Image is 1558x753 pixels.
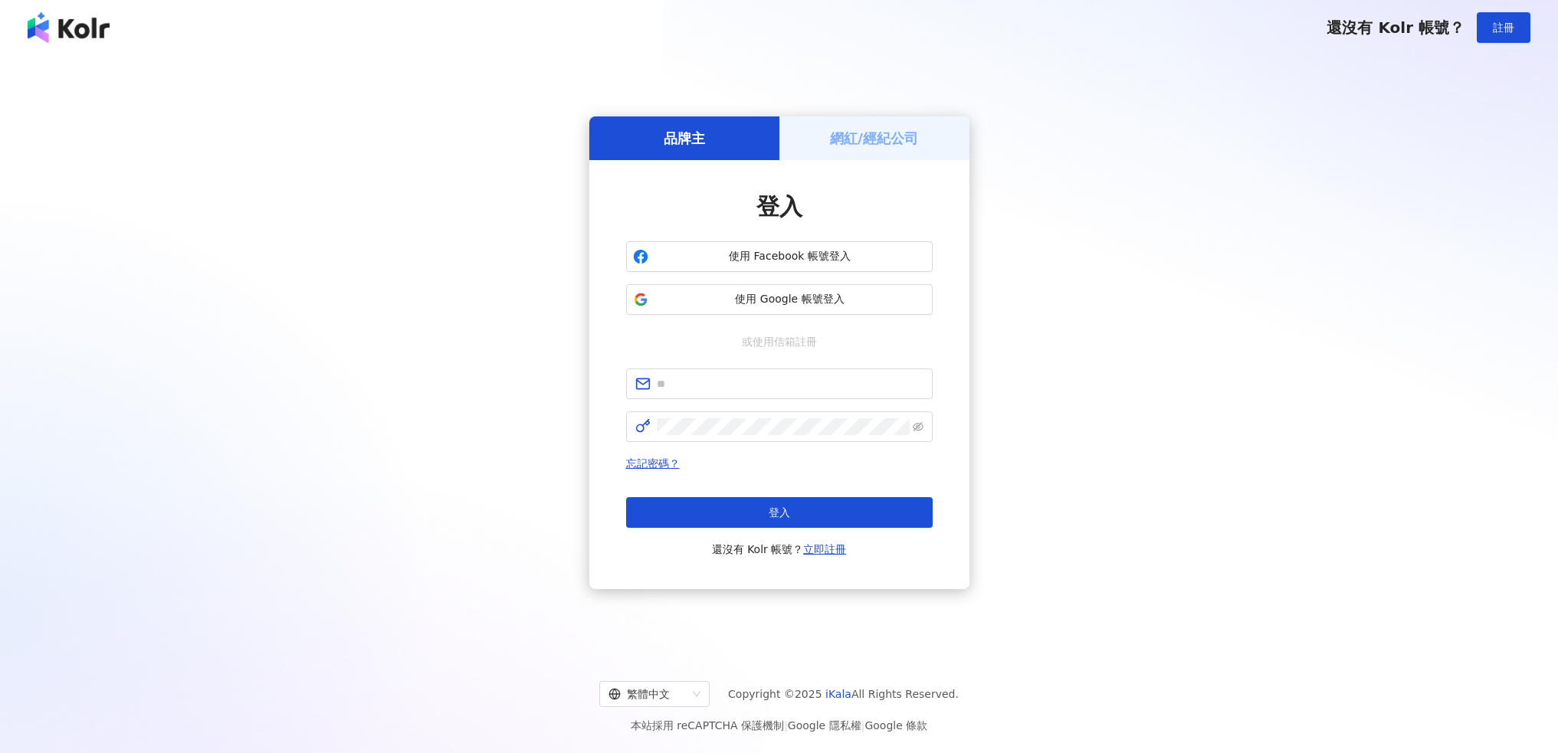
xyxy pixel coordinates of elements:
span: | [784,719,788,732]
button: 註冊 [1477,12,1530,43]
h5: 品牌主 [664,129,705,148]
a: Google 條款 [864,719,927,732]
img: npw-badge-icon-locked.svg [890,421,902,434]
div: 繁體中文 [608,682,687,706]
span: 登入 [756,193,802,220]
a: iKala [825,688,851,700]
h5: 網紅/經紀公司 [830,129,918,148]
span: 還沒有 Kolr 帳號？ [1327,18,1465,37]
span: 或使用信箱註冊 [731,333,828,350]
span: 還沒有 Kolr 帳號？ [712,540,847,558]
img: logo [28,12,110,43]
button: 登入 [626,497,933,528]
span: 本站採用 reCAPTCHA 保護機制 [631,716,927,735]
span: 使用 Google 帳號登入 [654,292,926,307]
a: Google 隱私權 [788,719,861,732]
span: 使用 Facebook 帳號登入 [654,249,926,264]
button: 使用 Google 帳號登入 [626,284,933,315]
span: 登入 [769,506,790,519]
a: 立即註冊 [803,543,846,555]
button: 使用 Facebook 帳號登入 [626,241,933,272]
img: npw-badge-icon-locked.svg [903,378,915,391]
span: eye-invisible [913,421,923,432]
a: 忘記密碼？ [626,457,680,470]
span: | [861,719,865,732]
span: Copyright © 2025 All Rights Reserved. [728,685,959,703]
span: 註冊 [1493,21,1514,34]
